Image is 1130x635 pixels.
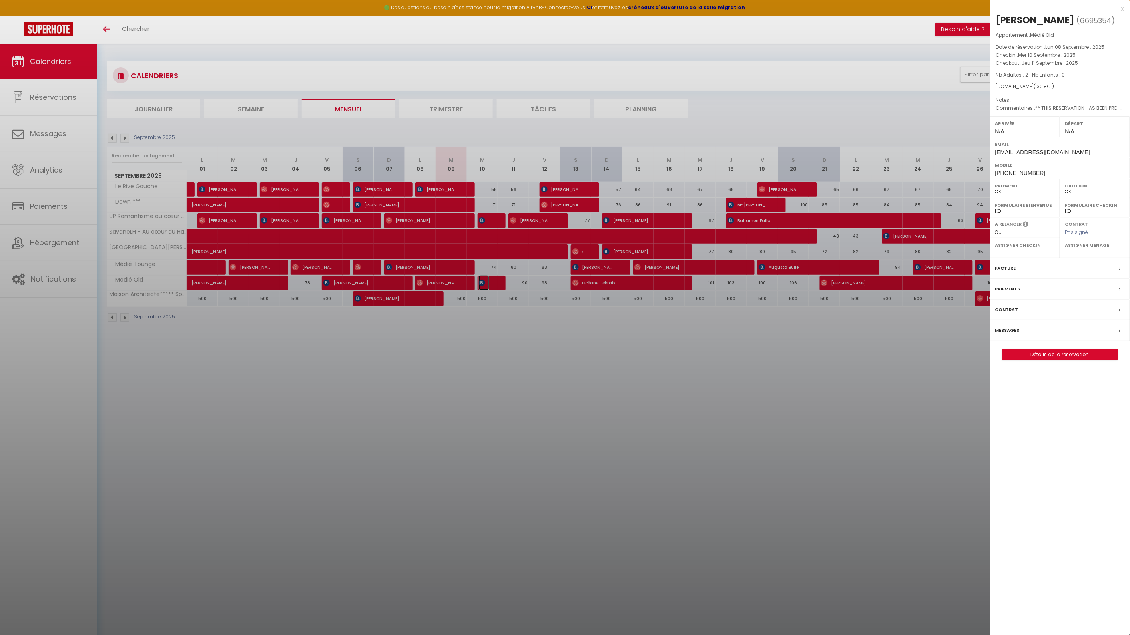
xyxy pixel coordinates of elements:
a: Détails de la réservation [1002,349,1118,360]
p: Date de réservation : [996,43,1124,51]
span: Médié Old [1030,32,1054,38]
label: Paiements [995,285,1020,293]
span: N/A [1065,128,1074,135]
label: Contrat [1065,221,1088,226]
label: Formulaire Bienvenue [995,201,1055,209]
label: Facture [995,264,1016,272]
div: x [990,4,1124,14]
p: Checkout : [996,59,1124,67]
label: Assigner Checkin [995,241,1055,249]
span: Pas signé [1065,229,1088,236]
div: [PERSON_NAME] [996,14,1075,26]
label: Arrivée [995,119,1055,127]
span: Nb Enfants : 0 [1032,71,1065,78]
span: Lun 08 Septembre . 2025 [1046,44,1105,50]
span: Mer 10 Septembre . 2025 [1018,52,1076,58]
i: Sélectionner OUI si vous souhaiter envoyer les séquences de messages post-checkout [1023,221,1029,230]
p: Checkin : [996,51,1124,59]
label: Messages [995,326,1020,335]
label: Formulaire Checkin [1065,201,1125,209]
span: [PHONE_NUMBER] [995,170,1046,176]
span: 130.8 [1036,83,1047,90]
label: Contrat [995,306,1018,314]
p: Commentaires : [996,104,1124,112]
span: ( € ) [1034,83,1054,90]
label: Mobile [995,161,1125,169]
span: 6695354 [1080,16,1112,26]
label: A relancer [995,221,1022,228]
button: Détails de la réservation [1002,349,1118,360]
label: Départ [1065,119,1125,127]
span: ( ) [1077,15,1115,26]
div: [DOMAIN_NAME] [996,83,1124,91]
p: Appartement : [996,31,1124,39]
button: Ouvrir le widget de chat LiveChat [6,3,30,27]
label: Caution [1065,182,1125,190]
span: [EMAIL_ADDRESS][DOMAIN_NAME] [995,149,1090,155]
span: N/A [995,128,1004,135]
p: Notes : [996,96,1124,104]
label: Email [995,140,1125,148]
span: Nb Adultes : 2 - [996,71,1065,78]
span: - [1012,97,1015,103]
span: Jeu 11 Septembre . 2025 [1022,60,1078,66]
label: Assigner Menage [1065,241,1125,249]
label: Paiement [995,182,1055,190]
